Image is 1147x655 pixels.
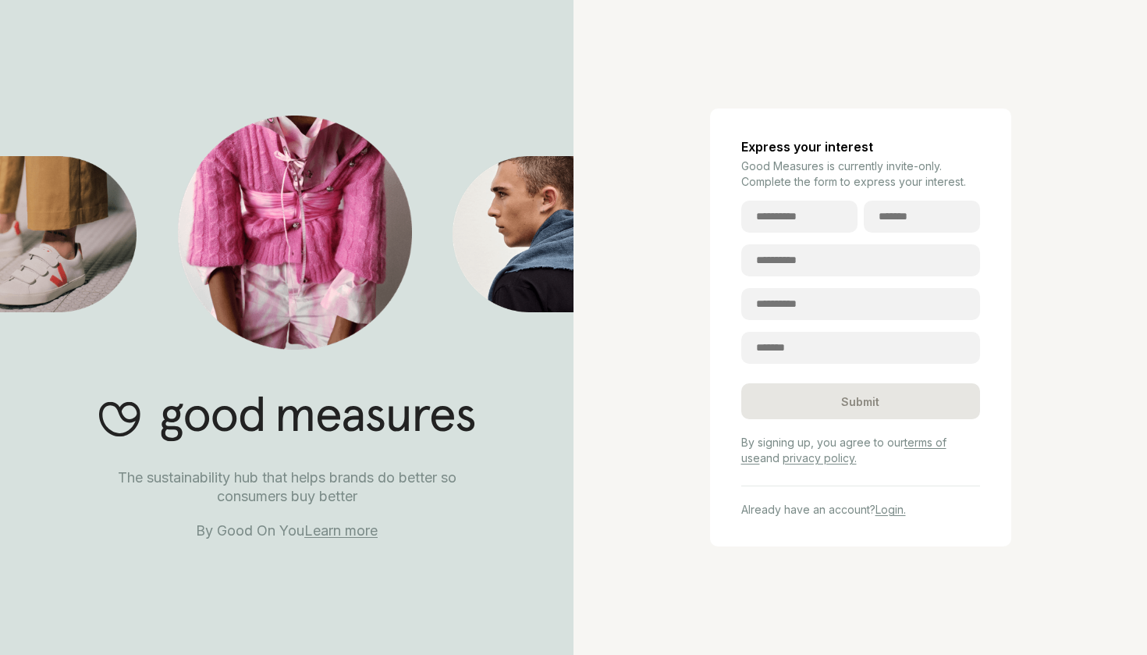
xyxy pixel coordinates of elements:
[453,156,573,312] img: Good Measures
[178,116,412,350] img: Good Measures
[741,140,980,155] h4: Express your interest
[875,503,906,516] a: Login.
[741,383,980,419] div: Submit
[741,435,980,466] p: By signing up, you agree to our and
[99,396,475,442] img: Good Measures
[741,158,980,190] p: Good Measures is currently invite-only. Complete the form to express your interest.
[83,468,492,506] p: The sustainability hub that helps brands do better so consumers buy better
[741,436,946,465] a: terms of use
[783,451,857,465] a: privacy policy.
[741,502,980,518] p: Already have an account?
[304,522,378,539] a: Learn more
[83,522,492,540] p: By Good On You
